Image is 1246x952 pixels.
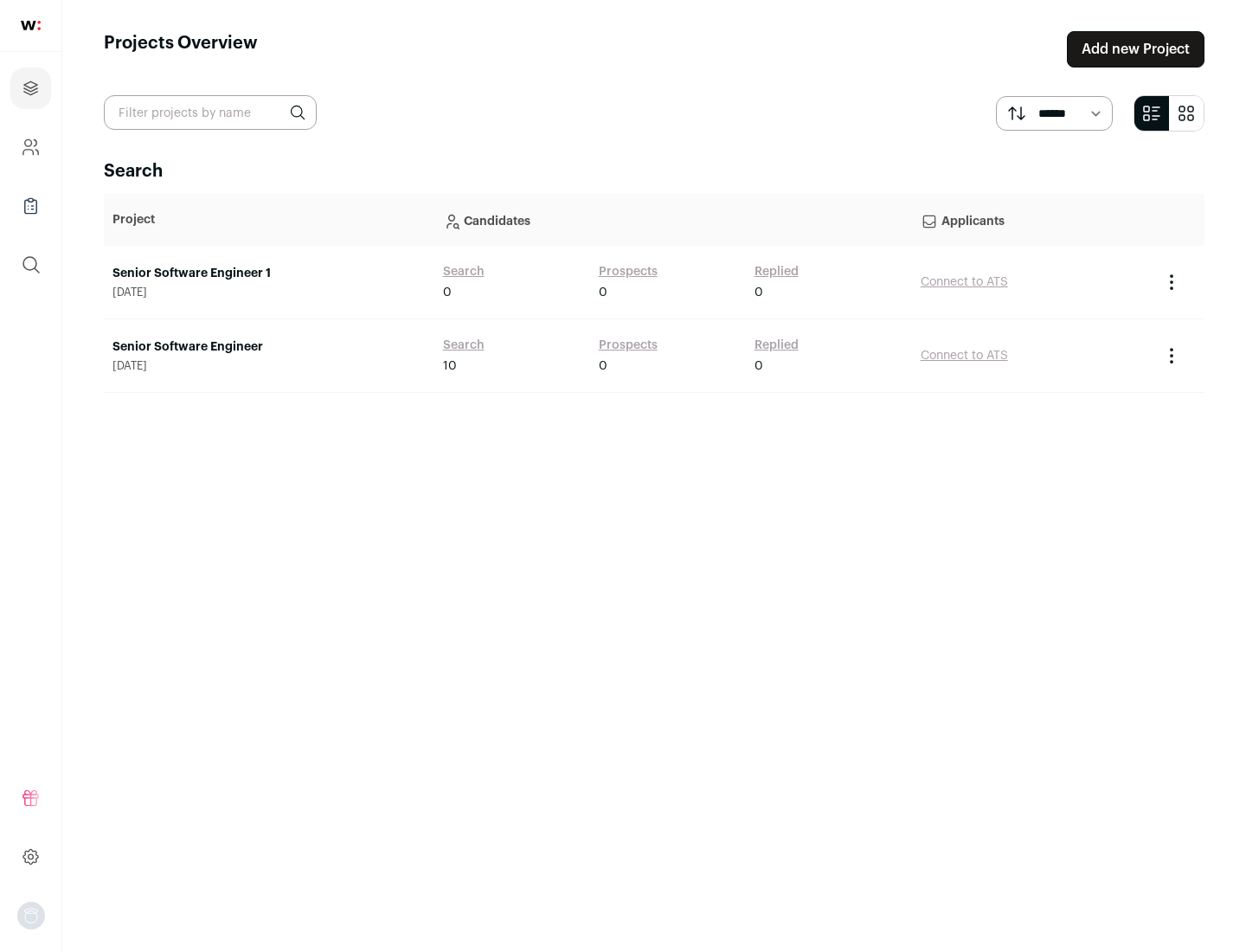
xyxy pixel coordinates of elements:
[921,276,1008,288] a: Connect to ATS
[443,337,485,354] a: Search
[112,211,426,228] p: Project
[599,284,607,301] span: 0
[112,338,426,356] a: Senior Software Engineer
[112,286,426,299] span: [DATE]
[599,263,658,280] a: Prospects
[17,902,45,929] img: nopic.png
[104,95,317,130] input: Filter projects by name
[104,31,258,68] h1: Projects Overview
[112,359,426,373] span: [DATE]
[443,203,903,237] p: Candidates
[21,21,41,30] img: wellfound-shorthand-0d5821cbd27db2630d0214b213865d53afaa358527fdda9d0ea32b1df1b89c2c.svg
[17,902,45,929] button: Open dropdown
[10,68,51,109] a: Projects
[755,284,763,301] span: 0
[10,185,51,227] a: Company Lists
[104,159,1204,183] h2: Search
[599,357,607,375] span: 0
[755,357,763,375] span: 0
[599,337,658,354] a: Prospects
[1161,345,1182,366] button: Project Actions
[921,203,1144,237] p: Applicants
[443,284,452,301] span: 0
[1067,31,1204,68] a: Add new Project
[112,265,426,282] a: Senior Software Engineer 1
[10,126,51,168] a: Company and ATS Settings
[443,357,457,375] span: 10
[755,337,799,354] a: Replied
[755,263,799,280] a: Replied
[1161,272,1182,293] button: Project Actions
[921,350,1008,362] a: Connect to ATS
[443,263,485,280] a: Search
